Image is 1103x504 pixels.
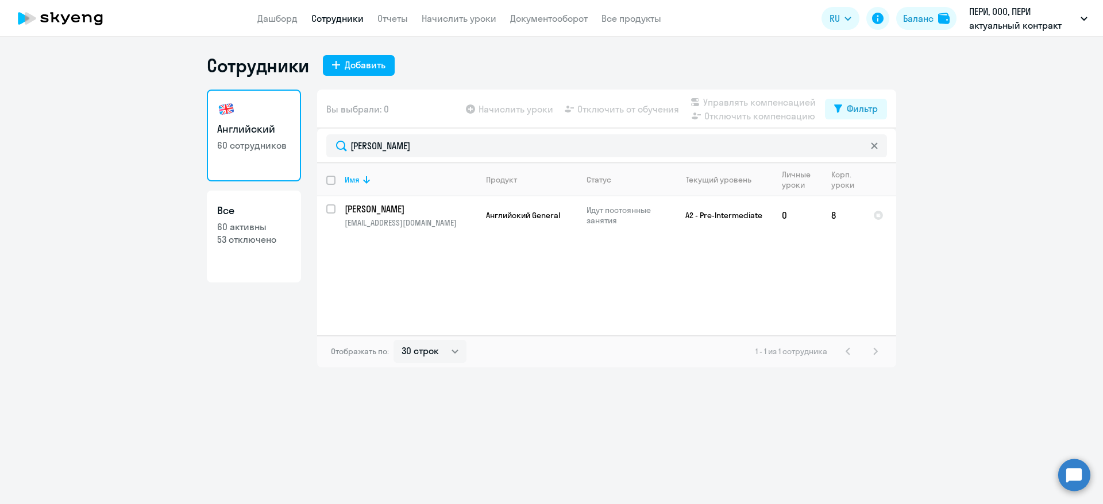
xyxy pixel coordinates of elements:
div: Продукт [486,175,577,185]
div: Добавить [345,58,385,72]
td: 8 [822,196,864,234]
p: [EMAIL_ADDRESS][DOMAIN_NAME] [345,218,476,228]
p: 60 сотрудников [217,139,291,152]
span: 1 - 1 из 1 сотрудника [755,346,827,356]
div: Личные уроки [782,169,814,190]
div: Текущий уровень [686,175,751,185]
img: english [217,100,236,118]
span: Вы выбрали: 0 [326,102,389,116]
a: Отчеты [377,13,408,24]
h3: Английский [217,122,291,137]
div: Текущий уровень [675,175,772,185]
button: Добавить [323,55,395,76]
a: Английский60 сотрудников [207,90,301,181]
div: Статус [587,175,665,185]
img: balance [938,13,950,24]
a: Все продукты [601,13,661,24]
h3: Все [217,203,291,218]
h1: Сотрудники [207,54,309,77]
a: Сотрудники [311,13,364,24]
div: Корп. уроки [831,169,856,190]
a: Дашборд [257,13,298,24]
div: Баланс [903,11,934,25]
div: Статус [587,175,611,185]
button: Балансbalance [896,7,957,30]
p: 53 отключено [217,233,291,246]
a: Начислить уроки [422,13,496,24]
a: Все60 активны53 отключено [207,191,301,282]
span: Английский General [486,210,560,220]
div: Фильтр [847,102,878,115]
p: 60 активны [217,220,291,233]
td: A2 - Pre-Intermediate [666,196,773,234]
input: Поиск по имени, email, продукту или статусу [326,134,887,157]
button: RU [822,7,859,30]
div: Продукт [486,175,517,185]
p: ПЕРИ, ООО, ПЕРИ актуальный контракт [969,5,1076,32]
span: RU [830,11,840,25]
button: Фильтр [825,99,887,119]
div: Корп. уроки [831,169,863,190]
a: [PERSON_NAME] [345,203,476,215]
button: ПЕРИ, ООО, ПЕРИ актуальный контракт [963,5,1093,32]
td: 0 [773,196,822,234]
div: Личные уроки [782,169,822,190]
p: Идут постоянные занятия [587,205,665,226]
a: Документооборот [510,13,588,24]
p: [PERSON_NAME] [345,203,475,215]
div: Имя [345,175,476,185]
span: Отображать по: [331,346,389,356]
div: Имя [345,175,360,185]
